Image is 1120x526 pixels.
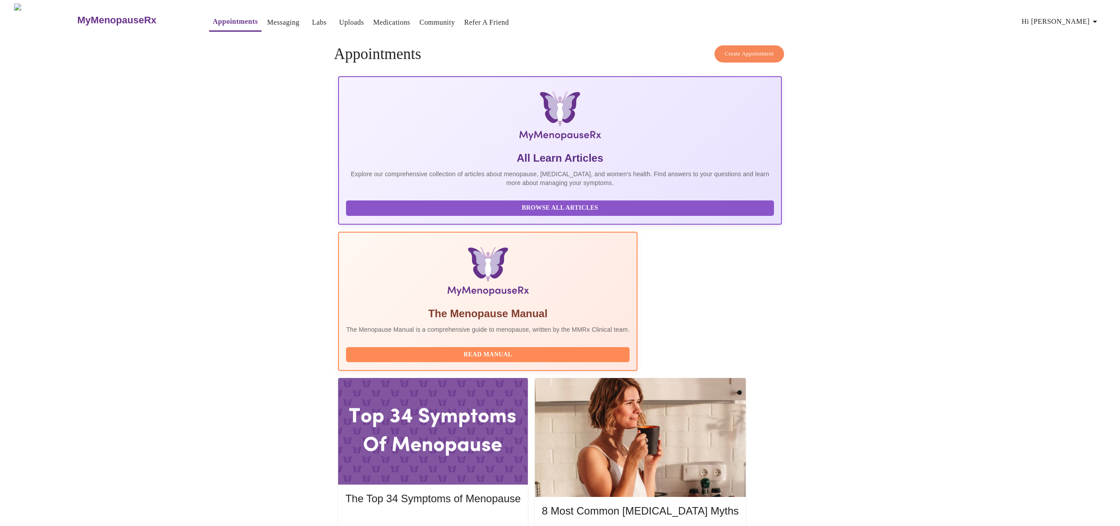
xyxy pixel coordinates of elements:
h4: Appointments [334,45,786,63]
a: Medications [373,16,410,29]
a: Labs [312,16,327,29]
img: Menopause Manual [391,247,585,300]
h3: MyMenopauseRx [77,15,157,26]
a: Appointments [213,15,258,28]
a: Uploads [339,16,364,29]
p: Explore our comprehensive collection of articles about menopause, [MEDICAL_DATA], and women's hea... [346,170,774,187]
button: Hi [PERSON_NAME] [1018,13,1104,30]
button: Appointments [209,13,261,32]
span: Create Appointment [725,49,774,59]
button: Messaging [264,14,303,31]
a: Browse All Articles [346,204,776,211]
span: Browse All Articles [355,203,765,214]
a: MyMenopauseRx [76,5,192,36]
a: Read More [345,517,523,525]
h5: All Learn Articles [346,151,774,165]
button: Create Appointment [715,45,784,63]
img: MyMenopauseRx Logo [14,4,76,37]
h5: The Menopause Manual [346,307,630,321]
img: MyMenopauseRx Logo [413,91,707,144]
a: Read Manual [346,350,632,358]
button: Refer a Friend [461,14,512,31]
button: Read Manual [346,347,630,363]
a: Refer a Friend [464,16,509,29]
a: Messaging [267,16,299,29]
button: Labs [305,14,333,31]
button: Browse All Articles [346,200,774,216]
h5: 8 Most Common [MEDICAL_DATA] Myths [542,504,739,518]
button: Medications [370,14,414,31]
button: Community [416,14,459,31]
a: Community [420,16,455,29]
h5: The Top 34 Symptoms of Menopause [345,492,520,506]
button: Uploads [335,14,368,31]
p: The Menopause Manual is a comprehensive guide to menopause, written by the MMRx Clinical team. [346,325,630,334]
span: Hi [PERSON_NAME] [1022,15,1100,28]
span: Read Manual [355,349,621,360]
